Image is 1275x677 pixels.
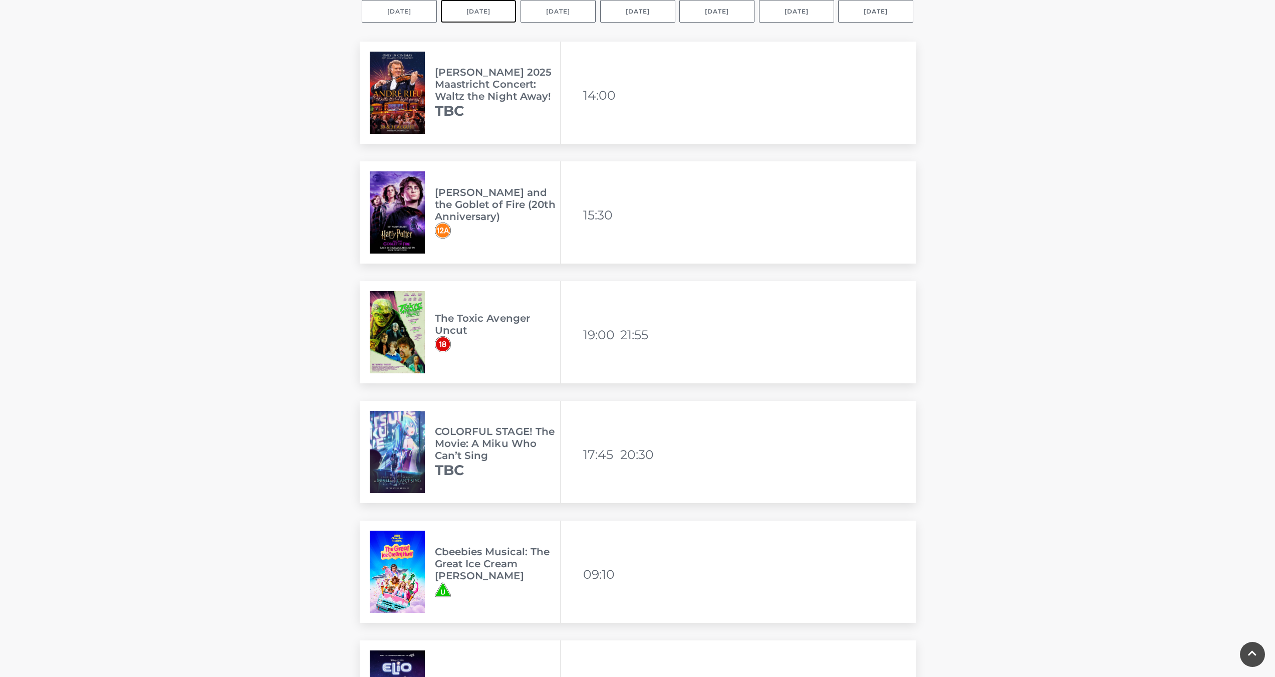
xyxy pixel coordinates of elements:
h3: [PERSON_NAME] and the Goblet of Fire (20th Anniversary) [435,186,560,222]
h3: Cbeebies Musical: The Great Ice Cream [PERSON_NAME] [435,546,560,582]
li: 09:10 [583,562,618,586]
h3: [PERSON_NAME] 2025 Maastricht Concert: Waltz the Night Away! [435,66,560,102]
h2: TBC [435,102,560,119]
li: 14:00 [583,83,618,107]
li: 15:30 [583,203,618,227]
li: 19:00 [583,323,618,347]
h3: COLORFUL STAGE! The Movie: A Miku Who Can’t Sing [435,425,560,462]
li: 20:30 [620,442,655,467]
h3: The Toxic Avenger Uncut [435,312,560,336]
h2: TBC [435,462,560,479]
li: 17:45 [583,442,618,467]
li: 21:55 [620,323,655,347]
